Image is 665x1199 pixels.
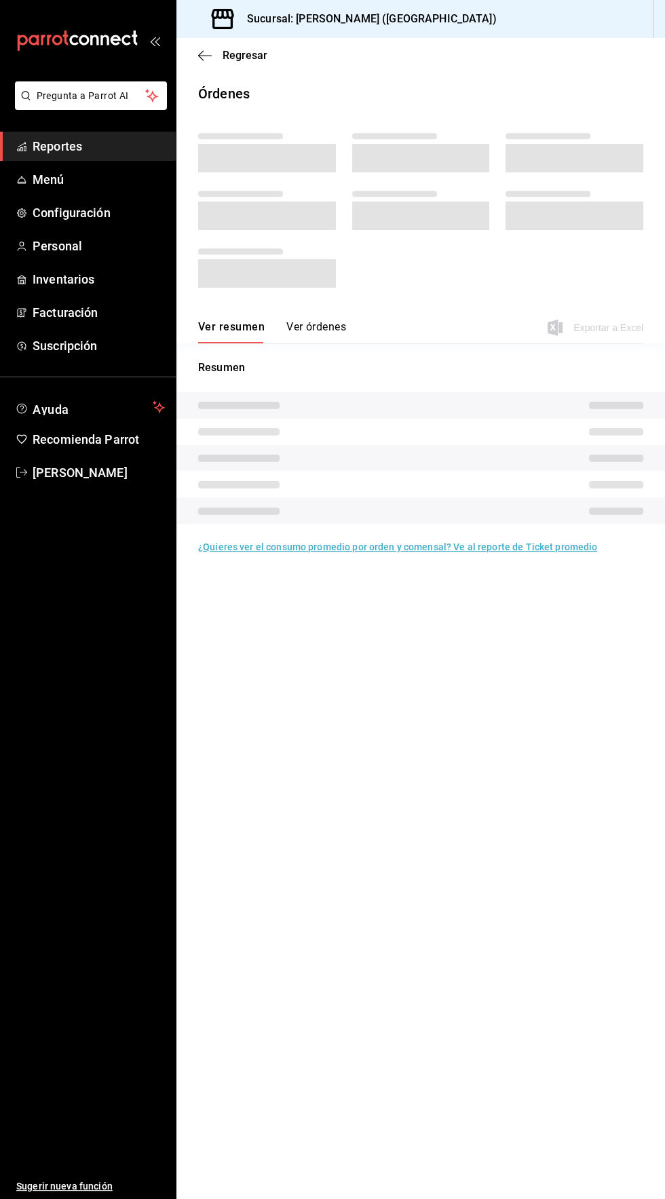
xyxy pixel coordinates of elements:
[33,204,165,222] span: Configuración
[198,360,643,376] p: Resumen
[16,1179,165,1194] span: Sugerir nueva función
[33,137,165,155] span: Reportes
[223,49,267,62] span: Regresar
[9,98,167,113] a: Pregunta a Parrot AI
[33,463,165,482] span: [PERSON_NAME]
[149,35,160,46] button: open_drawer_menu
[33,399,147,415] span: Ayuda
[33,270,165,288] span: Inventarios
[33,170,165,189] span: Menú
[198,83,250,104] div: Órdenes
[33,237,165,255] span: Personal
[198,49,267,62] button: Regresar
[236,11,497,27] h3: Sucursal: [PERSON_NAME] ([GEOGRAPHIC_DATA])
[33,303,165,322] span: Facturación
[198,541,597,552] a: ¿Quieres ver el consumo promedio por orden y comensal? Ve al reporte de Ticket promedio
[198,320,265,343] button: Ver resumen
[286,320,346,343] button: Ver órdenes
[33,430,165,449] span: Recomienda Parrot
[15,81,167,110] button: Pregunta a Parrot AI
[37,89,146,103] span: Pregunta a Parrot AI
[198,320,346,343] div: navigation tabs
[33,337,165,355] span: Suscripción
